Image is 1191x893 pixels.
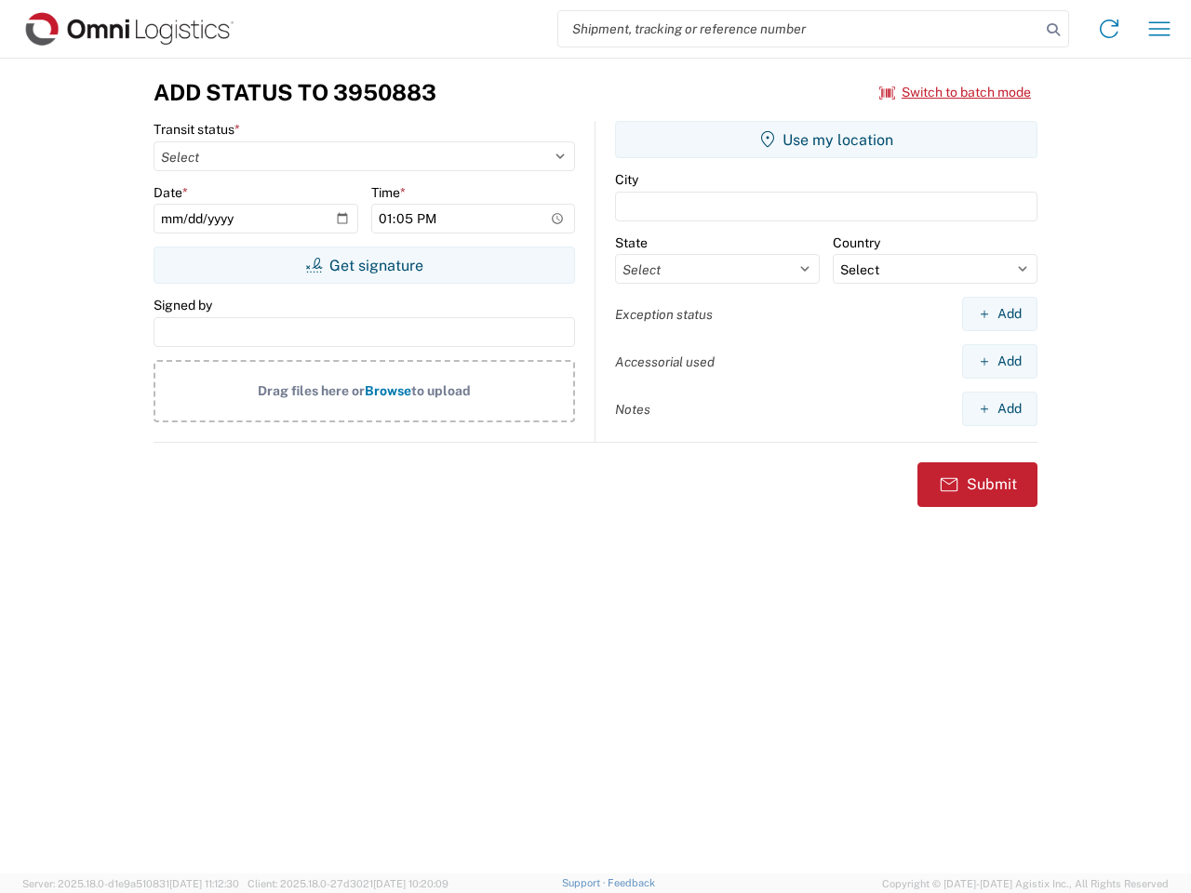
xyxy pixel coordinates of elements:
[365,383,411,398] span: Browse
[615,171,638,188] label: City
[615,353,715,370] label: Accessorial used
[371,184,406,201] label: Time
[411,383,471,398] span: to upload
[615,401,650,418] label: Notes
[962,297,1037,331] button: Add
[154,121,240,138] label: Transit status
[615,306,713,323] label: Exception status
[248,878,448,889] span: Client: 2025.18.0-27d3021
[169,878,239,889] span: [DATE] 11:12:30
[154,79,436,106] h3: Add Status to 3950883
[615,121,1037,158] button: Use my location
[154,247,575,284] button: Get signature
[882,875,1169,892] span: Copyright © [DATE]-[DATE] Agistix Inc., All Rights Reserved
[562,877,609,888] a: Support
[879,77,1031,108] button: Switch to batch mode
[22,878,239,889] span: Server: 2025.18.0-d1e9a510831
[608,877,655,888] a: Feedback
[962,344,1037,379] button: Add
[833,234,880,251] label: Country
[558,11,1040,47] input: Shipment, tracking or reference number
[258,383,365,398] span: Drag files here or
[373,878,448,889] span: [DATE] 10:20:09
[962,392,1037,426] button: Add
[154,184,188,201] label: Date
[917,462,1037,507] button: Submit
[154,297,212,313] label: Signed by
[615,234,648,251] label: State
